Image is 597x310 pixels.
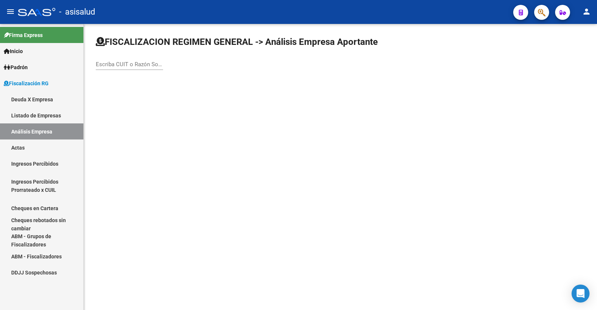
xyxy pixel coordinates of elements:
[96,36,378,48] h1: FISCALIZACION REGIMEN GENERAL -> Análisis Empresa Aportante
[6,7,15,16] mat-icon: menu
[4,47,23,55] span: Inicio
[572,285,590,303] div: Open Intercom Messenger
[582,7,591,16] mat-icon: person
[59,4,95,20] span: - asisalud
[4,79,49,88] span: Fiscalización RG
[4,63,28,71] span: Padrón
[4,31,43,39] span: Firma Express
